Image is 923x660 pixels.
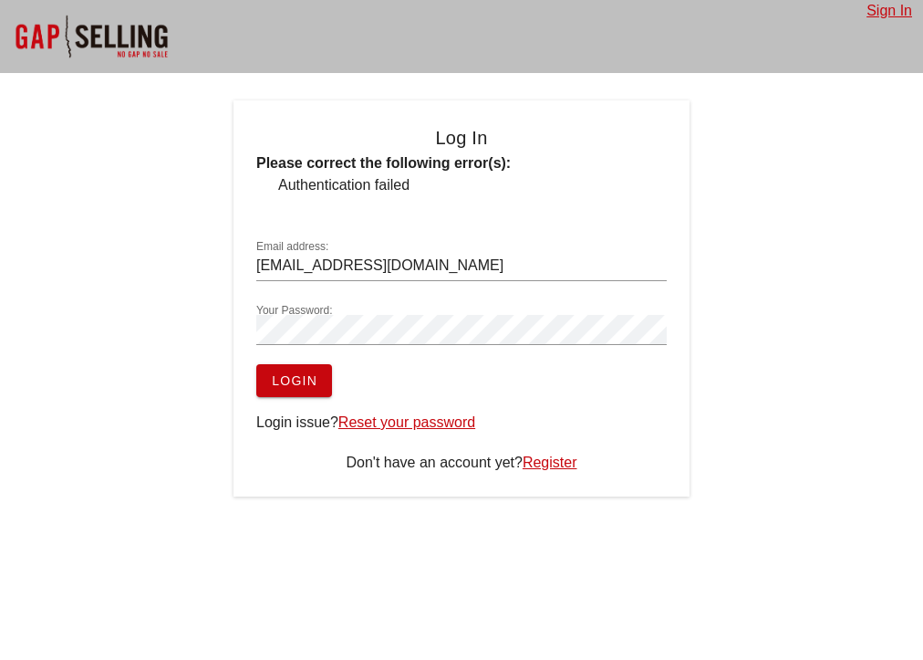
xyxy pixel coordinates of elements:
[256,412,667,434] div: Login issue?
[256,364,332,397] button: Login
[278,174,667,196] li: Authentication failed
[256,452,667,474] div: Don't have an account yet?
[256,123,667,152] h4: Log In
[256,155,511,171] b: Please correct the following error(s):
[338,414,475,430] a: Reset your password
[866,3,912,18] a: Sign In
[271,373,317,388] span: Login
[256,304,333,318] label: Your Password:
[523,455,577,470] a: Register
[256,240,328,254] label: Email address:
